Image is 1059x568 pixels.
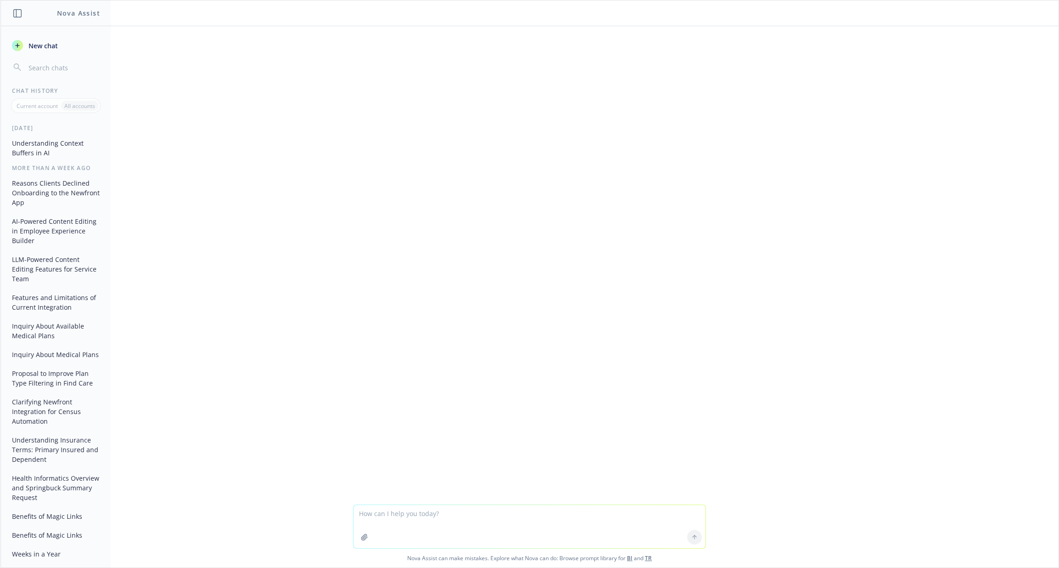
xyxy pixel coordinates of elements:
[4,549,1055,568] span: Nova Assist can make mistakes. Explore what Nova can do: Browse prompt library for and
[8,214,103,248] button: AI-Powered Content Editing in Employee Experience Builder
[645,554,652,562] a: TR
[57,8,100,18] h1: Nova Assist
[1,164,111,172] div: More than a week ago
[27,41,58,51] span: New chat
[8,432,103,467] button: Understanding Insurance Terms: Primary Insured and Dependent
[8,136,103,160] button: Understanding Context Buffers in AI
[8,394,103,429] button: Clarifying Newfront Integration for Census Automation
[27,61,100,74] input: Search chats
[8,252,103,286] button: LLM-Powered Content Editing Features for Service Team
[8,471,103,505] button: Health Informatics Overview and Springbuck Summary Request
[8,176,103,210] button: Reasons Clients Declined Onboarding to the Newfront App
[8,509,103,524] button: Benefits of Magic Links
[1,124,111,132] div: [DATE]
[8,366,103,391] button: Proposal to Improve Plan Type Filtering in Find Care
[8,528,103,543] button: Benefits of Magic Links
[1,87,111,95] div: Chat History
[64,102,95,110] p: All accounts
[8,290,103,315] button: Features and Limitations of Current Integration
[8,318,103,343] button: Inquiry About Available Medical Plans
[8,546,103,562] button: Weeks in a Year
[8,347,103,362] button: Inquiry About Medical Plans
[627,554,632,562] a: BI
[17,102,58,110] p: Current account
[8,37,103,54] button: New chat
